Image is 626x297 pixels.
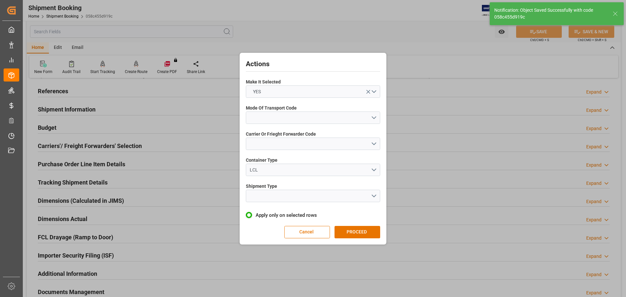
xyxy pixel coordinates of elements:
span: Carrier Or Frieght Forwarder Code [246,131,316,138]
button: Cancel [284,226,330,238]
label: Apply only on selected rows [246,211,380,219]
button: open menu [246,190,380,202]
span: Container Type [246,157,277,164]
div: LCL [250,167,371,173]
button: open menu [246,164,380,176]
button: open menu [246,138,380,150]
span: Make It Selected [246,79,281,85]
span: Shipment Type [246,183,277,190]
button: open menu [246,111,380,124]
span: YES [250,88,264,95]
span: Mode Of Transport Code [246,105,297,111]
h2: Actions [246,59,380,69]
button: PROCEED [335,226,380,238]
div: Notification: Object Saved Successfully with code 058c455d919c [494,7,606,21]
button: open menu [246,85,380,98]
